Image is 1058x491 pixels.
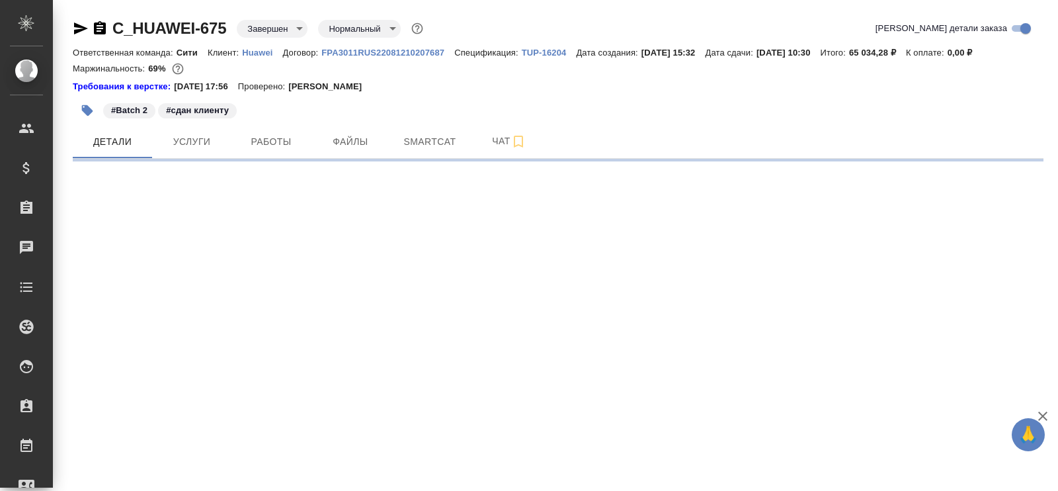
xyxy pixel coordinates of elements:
[177,48,208,58] p: Сити
[1012,418,1045,451] button: 🙏
[454,48,521,58] p: Спецификация:
[948,48,983,58] p: 0,00 ₽
[318,20,400,38] div: Завершен
[242,48,282,58] p: Huawei
[409,20,426,37] button: Доп статусы указывают на важность/срочность заказа
[92,21,108,36] button: Скопировать ссылку
[319,134,382,150] span: Файлы
[243,23,292,34] button: Завершен
[283,48,322,58] p: Договор:
[522,48,577,58] p: TUP-16204
[73,21,89,36] button: Скопировать ссылку для ЯМессенджера
[73,64,148,73] p: Маржинальность:
[148,64,169,73] p: 69%
[166,104,229,117] p: #сдан клиенту
[325,23,384,34] button: Нормальный
[73,80,174,93] a: Требования к верстке:
[174,80,238,93] p: [DATE] 17:56
[111,104,147,117] p: #Batch 2
[641,48,706,58] p: [DATE] 15:32
[73,96,102,125] button: Добавить тэг
[102,104,157,115] span: Batch 2
[849,48,906,58] p: 65 034,28 ₽
[169,60,186,77] button: 16939.78 RUB;
[510,134,526,150] svg: Подписаться
[576,48,641,58] p: Дата создания:
[705,48,756,58] p: Дата сдачи:
[288,80,372,93] p: [PERSON_NAME]
[321,46,454,58] a: FPA3011RUS22081210207687
[242,46,282,58] a: Huawei
[112,19,226,37] a: C_HUAWEI-675
[477,133,541,150] span: Чат
[208,48,242,58] p: Клиент:
[160,134,224,150] span: Услуги
[522,46,577,58] a: TUP-16204
[237,20,307,38] div: Завершен
[756,48,821,58] p: [DATE] 10:30
[157,104,238,115] span: сдан клиенту
[821,48,849,58] p: Итого:
[875,22,1007,35] span: [PERSON_NAME] детали заказа
[73,48,177,58] p: Ответственная команда:
[321,48,454,58] p: FPA3011RUS22081210207687
[81,134,144,150] span: Детали
[73,80,174,93] div: Нажми, чтобы открыть папку с инструкцией
[398,134,462,150] span: Smartcat
[1017,421,1039,449] span: 🙏
[239,134,303,150] span: Работы
[238,80,289,93] p: Проверено:
[906,48,948,58] p: К оплате:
